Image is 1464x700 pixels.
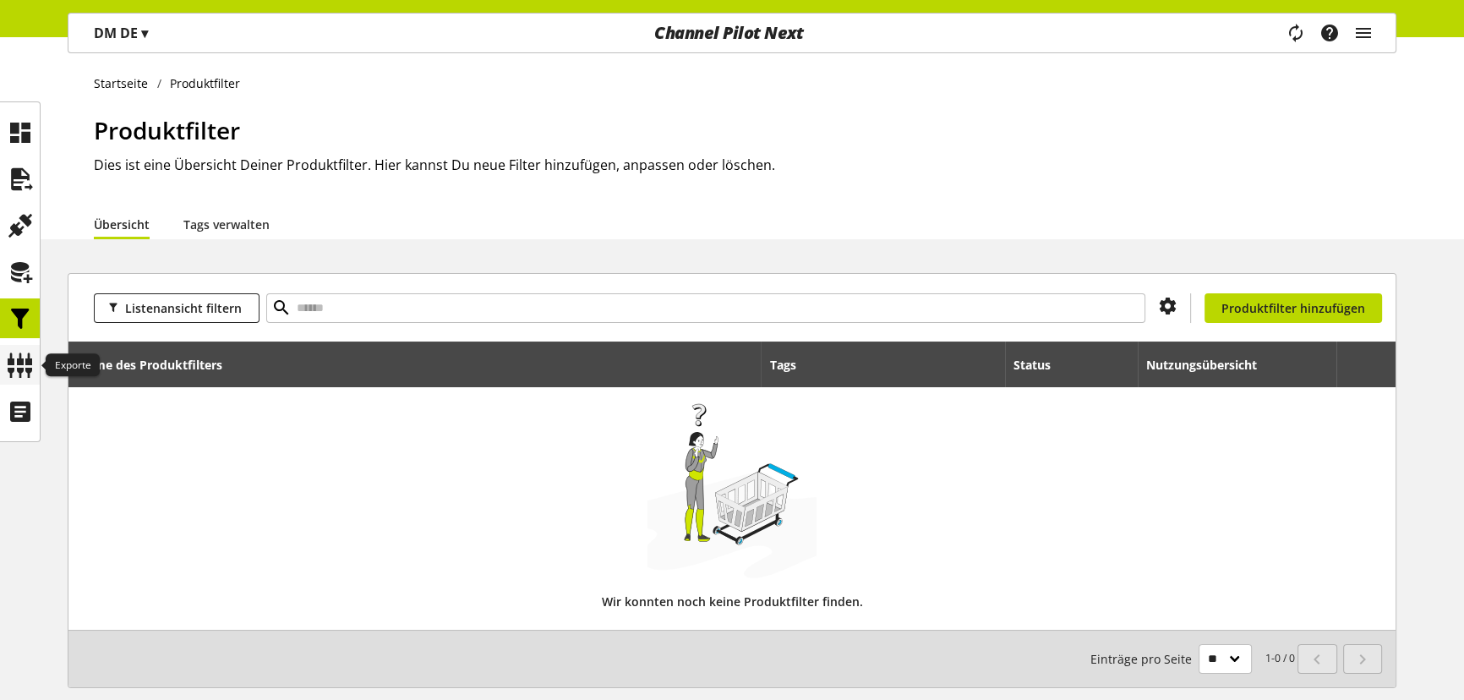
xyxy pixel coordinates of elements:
div: Name des Produktfilters [78,356,239,374]
span: Produktfilter [94,114,240,146]
div: Nutzungsübersicht [1146,356,1274,374]
p: DM DE [94,23,148,43]
h2: Dies ist eine Übersicht Deiner Produktfilter. Hier kannst Du neue Filter hinzufügen, anpassen ode... [94,155,1396,175]
div: Tags [770,356,796,374]
nav: main navigation [68,13,1396,53]
span: Produktfilter hinzufügen [1221,299,1365,317]
span: ▾ [141,24,148,42]
a: Tags verwalten [183,216,270,233]
span: Listenansicht filtern [125,299,242,317]
div: Exporte [46,353,100,377]
span: Einträge pro Seite [1090,650,1199,668]
a: Produktfilter hinzufügen [1205,293,1382,323]
a: Übersicht [94,216,150,233]
div: Status [1013,356,1068,374]
button: Listenansicht filtern [94,293,259,323]
a: Startseite [94,74,157,92]
div: Wir konnten noch keine Produktfilter finden. [78,579,1387,624]
small: 1-0 / 0 [1090,644,1295,674]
